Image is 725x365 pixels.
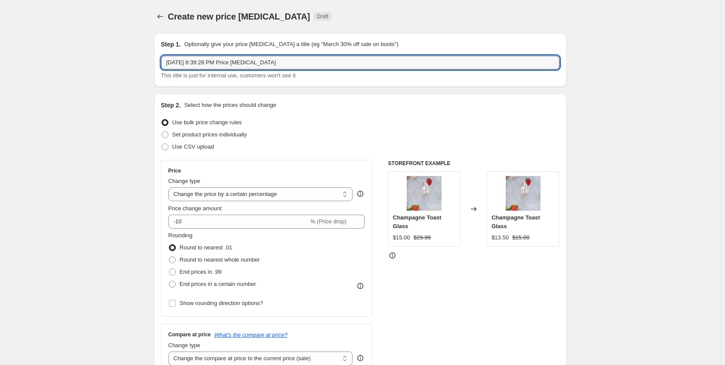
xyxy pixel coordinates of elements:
span: This title is just for internal use, customers won't see it [161,72,296,79]
span: Change type [168,178,201,184]
span: End prices in .99 [180,269,222,275]
strike: $29.99 [414,233,431,242]
input: 30% off holiday sale [161,56,560,70]
p: Select how the prices should change [184,101,276,109]
div: help [356,354,365,362]
span: Champagne Toast Glass [393,214,442,229]
span: Rounding [168,232,193,239]
h2: Step 2. [161,101,181,109]
input: -15 [168,215,309,229]
h3: Compare at price [168,331,211,338]
button: What's the compare at price? [214,332,288,338]
span: End prices in a certain number [180,281,256,287]
span: Show rounding direction options? [180,300,263,306]
h6: STOREFRONT EXAMPLE [388,160,560,167]
span: Champagne Toast Glass [491,214,540,229]
strike: $15.00 [512,233,530,242]
span: Change type [168,342,201,348]
span: Use bulk price change rules [172,119,242,126]
h2: Step 1. [161,40,181,49]
span: % (Price drop) [310,218,346,225]
img: PersonalisedChampagneGlassTheLabelHouseCollection_80x.jpg [407,176,442,211]
h3: Price [168,167,181,174]
div: $13.50 [491,233,509,242]
span: Price change amount [168,205,222,212]
span: Set product prices individually [172,131,247,138]
button: Price change jobs [154,10,166,23]
span: Round to nearest .01 [180,244,232,251]
p: Optionally give your price [MEDICAL_DATA] a title (eg "March 30% off sale on boots") [184,40,398,49]
span: Round to nearest whole number [180,256,260,263]
span: Use CSV upload [172,143,214,150]
span: Create new price [MEDICAL_DATA] [168,12,310,21]
img: PersonalisedChampagneGlassTheLabelHouseCollection_80x.jpg [506,176,540,211]
div: $15.00 [393,233,410,242]
span: Draft [317,13,328,20]
div: help [356,189,365,198]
